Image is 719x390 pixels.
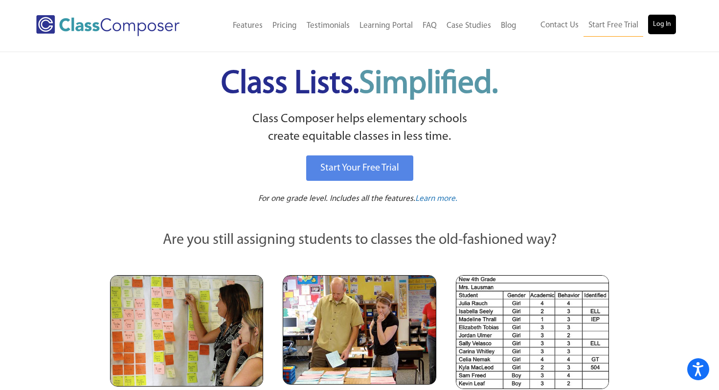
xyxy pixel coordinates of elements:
a: Testimonials [302,15,355,37]
a: Start Free Trial [584,15,643,37]
a: Learning Portal [355,15,418,37]
img: Blue and Pink Paper Cards [283,275,436,384]
img: Spreadsheets [456,275,609,389]
a: FAQ [418,15,442,37]
span: Class Lists. [221,68,498,100]
a: Blog [496,15,521,37]
span: Start Your Free Trial [320,163,399,173]
p: Are you still assigning students to classes the old-fashioned way? [110,230,609,251]
nav: Header Menu [521,15,676,37]
img: Teachers Looking at Sticky Notes [110,275,263,387]
a: Features [228,15,268,37]
a: Learn more. [415,193,457,205]
a: Pricing [268,15,302,37]
a: Contact Us [536,15,584,36]
a: Start Your Free Trial [306,155,413,181]
nav: Header Menu [205,15,521,37]
span: Learn more. [415,195,457,203]
span: Simplified. [359,68,498,100]
p: Class Composer helps elementary schools create equitable classes in less time. [109,110,610,146]
a: Case Studies [442,15,496,37]
img: Class Composer [36,15,180,36]
a: Log In [648,15,676,34]
span: For one grade level. Includes all the features. [258,195,415,203]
